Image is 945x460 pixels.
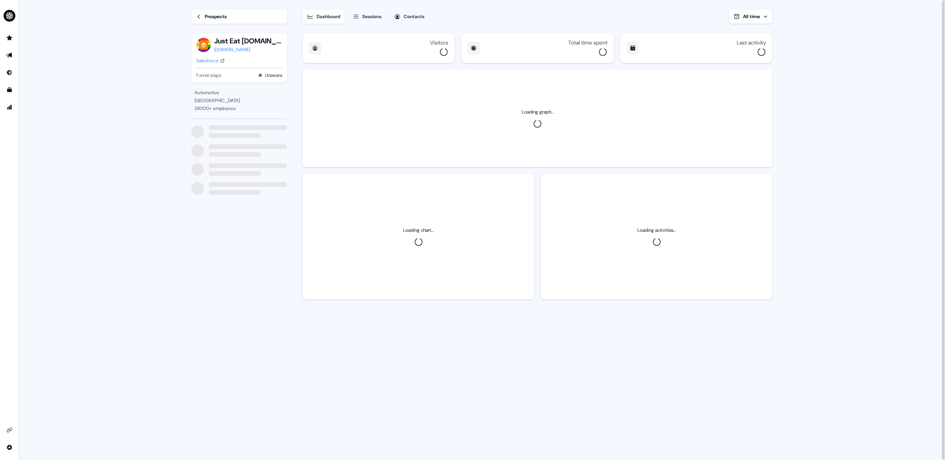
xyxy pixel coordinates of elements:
div: Loading activities... [637,226,676,234]
div: Contacts [404,13,424,20]
a: Prospects [191,9,287,24]
button: All time [729,9,773,24]
div: Total time spent [568,39,608,46]
div: Loading chart... [403,226,434,234]
button: Contacts [389,9,429,24]
div: Automotive [195,89,284,97]
div: Dashboard [317,13,340,20]
div: Visitors [430,39,448,46]
div: Prospects [205,13,227,20]
div: Last activity [737,39,766,46]
div: [GEOGRAPHIC_DATA] [195,97,284,104]
a: Go to integrations [3,441,16,454]
div: 24000 + employees [195,104,284,112]
span: All time [743,13,760,20]
button: Just Eat [DOMAIN_NAME] [214,36,282,46]
button: Dashboard [302,9,345,24]
div: Sessions [362,13,382,20]
a: Salesforce [196,57,225,65]
a: Go to prospects [3,32,16,44]
button: Unaware [265,71,282,79]
a: Go to Inbound [3,66,16,79]
a: Go to outbound experience [3,49,16,61]
span: Funnel stage: [196,71,222,79]
div: Loading graph... [522,108,554,116]
button: Sessions [348,9,386,24]
div: Salesforce [196,57,219,65]
a: Go to attribution [3,101,16,114]
a: [DOMAIN_NAME] [214,46,282,54]
a: Go to templates [3,84,16,96]
a: Go to integrations [3,424,16,436]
